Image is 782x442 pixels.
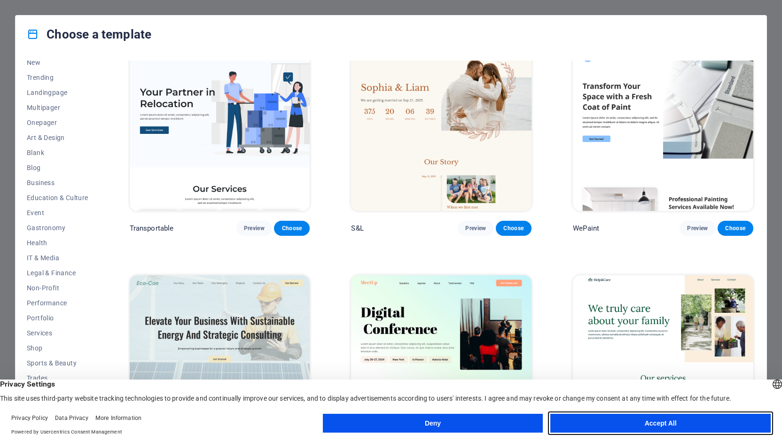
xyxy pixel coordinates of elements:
[27,310,88,326] button: Portfolio
[27,280,88,295] button: Non-Profit
[351,224,363,233] p: S&L
[130,275,310,442] img: Eco-Con
[687,225,708,232] span: Preview
[351,275,532,442] img: MeetUp
[130,45,310,211] img: Transportable
[27,269,88,277] span: Legal & Finance
[27,74,88,81] span: Trending
[27,224,88,232] span: Gastronomy
[27,130,88,145] button: Art & Design
[27,194,88,202] span: Education & Culture
[503,225,524,232] span: Choose
[27,85,88,100] button: Landingpage
[27,359,88,367] span: Sports & Beauty
[27,326,88,341] button: Services
[27,329,88,337] span: Services
[27,190,88,205] button: Education & Culture
[27,27,151,42] h4: Choose a template
[236,221,272,236] button: Preview
[27,254,88,262] span: IT & Media
[725,225,746,232] span: Choose
[465,225,486,232] span: Preview
[27,179,88,186] span: Business
[27,314,88,322] span: Portfolio
[27,235,88,250] button: Health
[27,284,88,292] span: Non-Profit
[718,221,753,236] button: Choose
[496,221,532,236] button: Choose
[27,295,88,310] button: Performance
[27,59,88,66] span: New
[27,89,88,96] span: Landingpage
[27,119,88,126] span: Onepager
[27,344,88,352] span: Shop
[27,115,88,130] button: Onepager
[573,224,599,233] p: WePaint
[27,265,88,280] button: Legal & Finance
[244,225,265,232] span: Preview
[27,209,88,217] span: Event
[27,341,88,356] button: Shop
[27,149,88,156] span: Blank
[27,104,88,111] span: Multipager
[27,175,88,190] button: Business
[27,220,88,235] button: Gastronomy
[27,164,88,171] span: Blog
[27,55,88,70] button: New
[27,160,88,175] button: Blog
[27,356,88,371] button: Sports & Beauty
[27,250,88,265] button: IT & Media
[458,221,493,236] button: Preview
[130,224,174,233] p: Transportable
[27,374,88,382] span: Trades
[27,239,88,247] span: Health
[282,225,302,232] span: Choose
[27,100,88,115] button: Multipager
[680,221,715,236] button: Preview
[573,275,753,442] img: Help & Care
[27,205,88,220] button: Event
[27,145,88,160] button: Blank
[27,70,88,85] button: Trending
[351,45,532,211] img: S&L
[274,221,310,236] button: Choose
[27,371,88,386] button: Trades
[27,299,88,307] span: Performance
[573,45,753,211] img: WePaint
[27,134,88,141] span: Art & Design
